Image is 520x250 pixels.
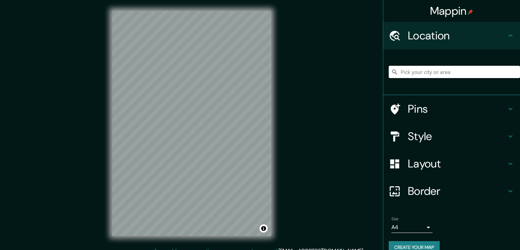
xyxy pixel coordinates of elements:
div: Border [383,177,520,205]
div: A4 [391,222,432,233]
h4: Location [408,29,506,42]
h4: Border [408,184,506,198]
input: Pick your city or area [389,66,520,78]
h4: Pins [408,102,506,116]
div: Style [383,123,520,150]
h4: Mappin [430,4,474,18]
h4: Style [408,129,506,143]
label: Size [391,216,399,222]
div: Location [383,22,520,49]
h4: Layout [408,157,506,171]
div: Pins [383,95,520,123]
canvas: Map [112,11,271,236]
div: Layout [383,150,520,177]
img: pin-icon.png [468,9,473,15]
button: Toggle attribution [259,224,268,233]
